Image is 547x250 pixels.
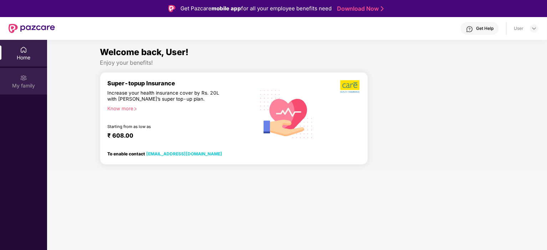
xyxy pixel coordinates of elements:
[9,24,55,33] img: New Pazcare Logo
[531,26,537,31] img: svg+xml;base64,PHN2ZyBpZD0iRHJvcGRvd24tMzJ4MzIiIHhtbG5zPSJodHRwOi8vd3d3LnczLm9yZy8yMDAwL3N2ZyIgd2...
[100,59,495,67] div: Enjoy your benefits!
[340,80,361,93] img: b5dec4f62d2307b9de63beb79f102df3.png
[107,90,224,103] div: Increase your health insurance cover by Rs. 20L with [PERSON_NAME]’s super top-up plan.
[466,26,473,33] img: svg+xml;base64,PHN2ZyBpZD0iSGVscC0zMngzMiIgeG1sbnM9Imh0dHA6Ly93d3cudzMub3JnLzIwMDAvc3ZnIiB3aWR0aD...
[107,124,225,129] div: Starting from as low as
[381,5,384,12] img: Stroke
[107,106,251,111] div: Know more
[133,107,137,111] span: right
[20,74,27,81] img: svg+xml;base64,PHN2ZyB3aWR0aD0iMjAiIGhlaWdodD0iMjAiIHZpZXdCb3g9IjAgMCAyMCAyMCIgZmlsbD0ibm9uZSIgeG...
[255,81,318,146] img: svg+xml;base64,PHN2ZyB4bWxucz0iaHR0cDovL3d3dy53My5vcmcvMjAwMC9zdmciIHhtbG5zOnhsaW5rPSJodHRwOi8vd3...
[107,151,222,156] div: To enable contact
[168,5,175,12] img: Logo
[476,26,494,31] div: Get Help
[107,132,248,140] div: ₹ 608.00
[337,5,382,12] a: Download Now
[20,46,27,53] img: svg+xml;base64,PHN2ZyBpZD0iSG9tZSIgeG1sbnM9Imh0dHA6Ly93d3cudzMub3JnLzIwMDAvc3ZnIiB3aWR0aD0iMjAiIG...
[107,80,255,87] div: Super-topup Insurance
[514,26,523,31] div: User
[100,47,189,57] span: Welcome back, User!
[180,4,332,13] div: Get Pazcare for all your employee benefits need
[211,5,241,12] strong: mobile app
[146,151,222,156] a: [EMAIL_ADDRESS][DOMAIN_NAME]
